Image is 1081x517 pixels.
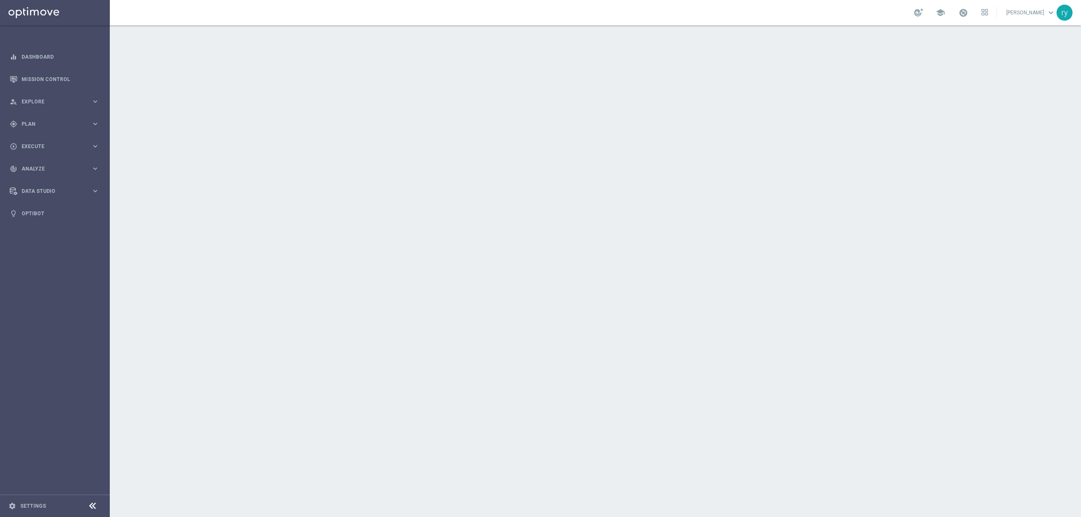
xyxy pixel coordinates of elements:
[22,144,91,149] span: Execute
[91,142,99,150] i: keyboard_arrow_right
[10,165,17,173] i: track_changes
[22,202,99,225] a: Optibot
[9,143,100,150] button: play_circle_outline Execute keyboard_arrow_right
[9,76,100,83] button: Mission Control
[8,502,16,510] i: settings
[22,99,91,104] span: Explore
[1005,6,1057,19] a: [PERSON_NAME]keyboard_arrow_down
[936,8,945,17] span: school
[1046,8,1056,17] span: keyboard_arrow_down
[9,54,100,60] button: equalizer Dashboard
[9,98,100,105] button: person_search Explore keyboard_arrow_right
[22,189,91,194] span: Data Studio
[10,98,17,106] i: person_search
[91,187,99,195] i: keyboard_arrow_right
[10,53,17,61] i: equalizer
[20,503,46,509] a: Settings
[10,187,91,195] div: Data Studio
[9,165,100,172] button: track_changes Analyze keyboard_arrow_right
[9,121,100,127] button: gps_fixed Plan keyboard_arrow_right
[10,120,91,128] div: Plan
[22,68,99,90] a: Mission Control
[10,46,99,68] div: Dashboard
[10,143,17,150] i: play_circle_outline
[9,210,100,217] button: lightbulb Optibot
[10,202,99,225] div: Optibot
[10,120,17,128] i: gps_fixed
[91,120,99,128] i: keyboard_arrow_right
[22,46,99,68] a: Dashboard
[91,97,99,106] i: keyboard_arrow_right
[22,122,91,127] span: Plan
[10,143,91,150] div: Execute
[9,188,100,195] button: Data Studio keyboard_arrow_right
[10,98,91,106] div: Explore
[10,210,17,217] i: lightbulb
[22,166,91,171] span: Analyze
[10,165,91,173] div: Analyze
[91,165,99,173] i: keyboard_arrow_right
[1057,5,1073,21] div: ry
[10,68,99,90] div: Mission Control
